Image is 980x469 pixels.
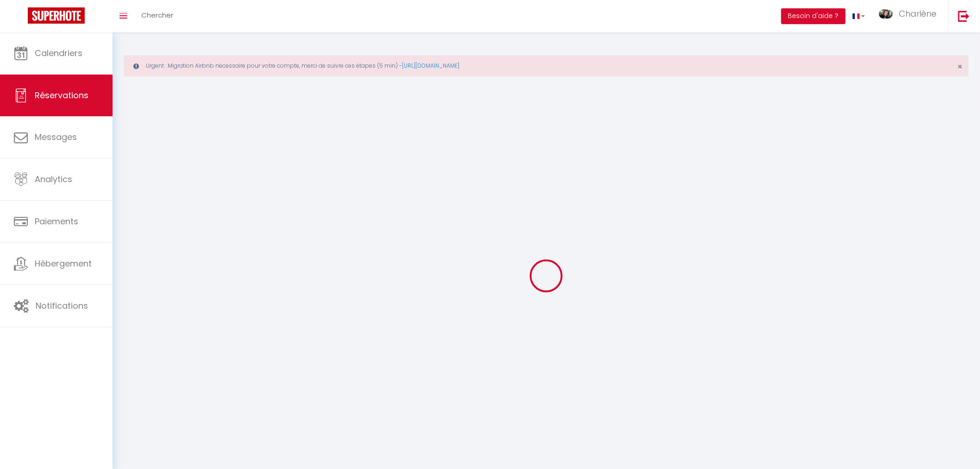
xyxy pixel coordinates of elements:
span: Charlène [899,8,937,19]
img: Super Booking [28,7,85,24]
span: Hébergement [35,258,92,269]
div: Urgent : Migration Airbnb nécessaire pour votre compte, merci de suivre ces étapes (5 min) - [124,55,969,76]
a: [URL][DOMAIN_NAME] [402,62,459,70]
span: Réservations [35,89,88,101]
span: Analytics [35,173,72,185]
span: × [958,61,963,72]
span: Paiements [35,215,78,227]
span: Messages [35,131,77,143]
span: Chercher [141,10,173,20]
button: Besoin d'aide ? [781,8,846,24]
span: Calendriers [35,47,82,59]
img: ... [879,9,893,19]
button: Close [958,63,963,71]
span: Notifications [36,300,88,311]
img: logout [958,10,970,22]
